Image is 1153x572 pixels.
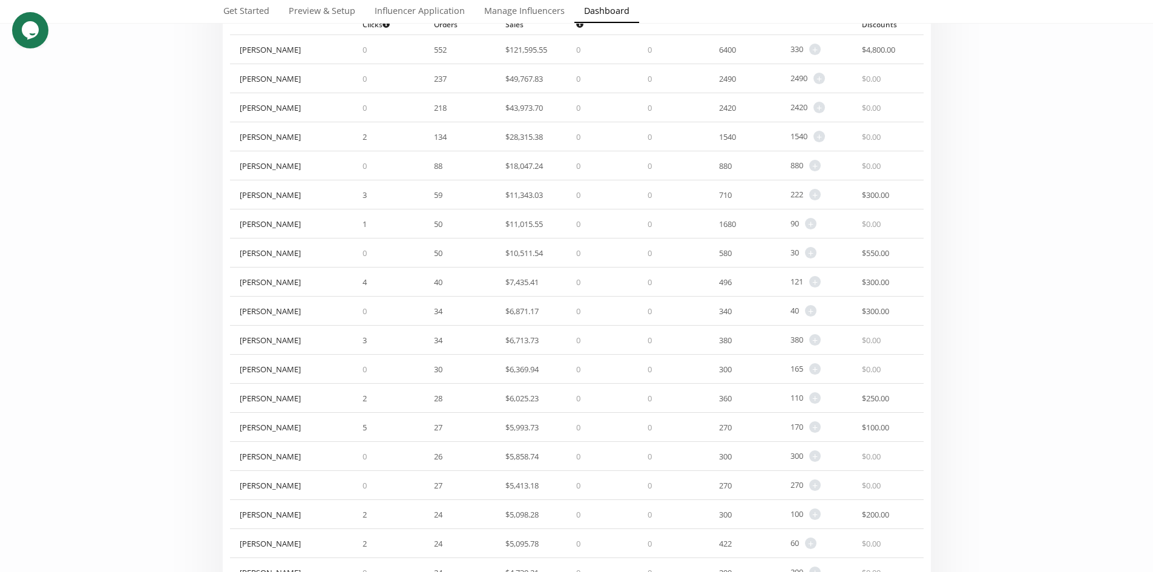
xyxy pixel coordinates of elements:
[576,422,580,433] span: 0
[505,160,543,171] span: $ 18,047.24
[576,160,580,171] span: 0
[790,276,803,288] span: 121
[809,44,821,55] span: +
[505,364,539,375] span: $ 6,369.94
[240,219,301,229] div: [PERSON_NAME]
[505,538,539,549] span: $ 5,095.78
[790,102,807,113] span: 2420
[505,44,547,55] span: $ 121,595.55
[505,451,539,462] span: $ 5,858.74
[790,247,799,258] span: 30
[576,306,580,317] span: 0
[363,306,367,317] span: 0
[719,277,732,288] span: 496
[12,12,51,48] iframe: chat widget
[240,509,301,520] div: [PERSON_NAME]
[648,102,652,113] span: 0
[363,451,367,462] span: 0
[809,334,821,346] span: +
[505,393,539,404] span: $ 6,025.23
[790,305,799,317] span: 40
[434,538,442,549] span: 24
[240,451,301,462] div: [PERSON_NAME]
[434,306,442,317] span: 34
[809,363,821,375] span: +
[434,422,442,433] span: 27
[576,189,580,200] span: 0
[790,508,803,520] span: 100
[648,73,652,84] span: 0
[790,44,803,55] span: 330
[363,364,367,375] span: 0
[363,160,367,171] span: 0
[862,393,889,404] span: $ 250.00
[505,422,539,433] span: $ 5,993.73
[240,422,301,433] div: [PERSON_NAME]
[862,102,881,113] span: $ 0.00
[363,102,367,113] span: 0
[576,219,580,229] span: 0
[434,364,442,375] span: 30
[719,538,732,549] span: 422
[505,509,539,520] span: $ 5,098.28
[862,219,881,229] span: $ 0.00
[648,160,652,171] span: 0
[805,305,816,317] span: +
[813,73,825,84] span: +
[790,421,803,433] span: 170
[240,538,301,549] div: [PERSON_NAME]
[240,393,301,404] div: [PERSON_NAME]
[363,131,367,142] span: 2
[576,393,580,404] span: 0
[363,422,367,433] span: 5
[434,509,442,520] span: 24
[434,248,442,258] span: 50
[719,480,732,491] span: 270
[790,537,799,549] span: 60
[505,480,539,491] span: $ 5,413.18
[434,451,442,462] span: 26
[363,248,367,258] span: 0
[434,102,447,113] span: 218
[862,44,895,55] span: $ 4,800.00
[363,44,367,55] span: 0
[576,335,580,346] span: 0
[719,44,736,55] span: 6400
[434,480,442,491] span: 27
[240,160,301,171] div: [PERSON_NAME]
[648,248,652,258] span: 0
[240,131,301,142] div: [PERSON_NAME]
[240,102,301,113] div: [PERSON_NAME]
[719,73,736,84] span: 2490
[790,73,807,84] span: 2490
[576,364,580,375] span: 0
[240,364,301,375] div: [PERSON_NAME]
[809,276,821,288] span: +
[862,248,889,258] span: $ 550.00
[363,219,367,229] span: 1
[809,189,821,200] span: +
[813,131,825,142] span: +
[648,509,652,520] span: 0
[790,131,807,142] span: 1540
[434,160,442,171] span: 88
[576,538,580,549] span: 0
[809,479,821,491] span: +
[505,219,543,229] span: $ 11,015.55
[809,392,821,404] span: +
[719,451,732,462] span: 300
[648,364,652,375] span: 0
[648,44,652,55] span: 0
[862,277,889,288] span: $ 300.00
[240,248,301,258] div: [PERSON_NAME]
[719,306,732,317] span: 340
[790,189,803,200] span: 222
[648,219,652,229] span: 0
[648,335,652,346] span: 0
[719,219,736,229] span: 1680
[240,44,301,55] div: [PERSON_NAME]
[434,219,442,229] span: 50
[576,509,580,520] span: 0
[576,44,580,55] span: 0
[648,306,652,317] span: 0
